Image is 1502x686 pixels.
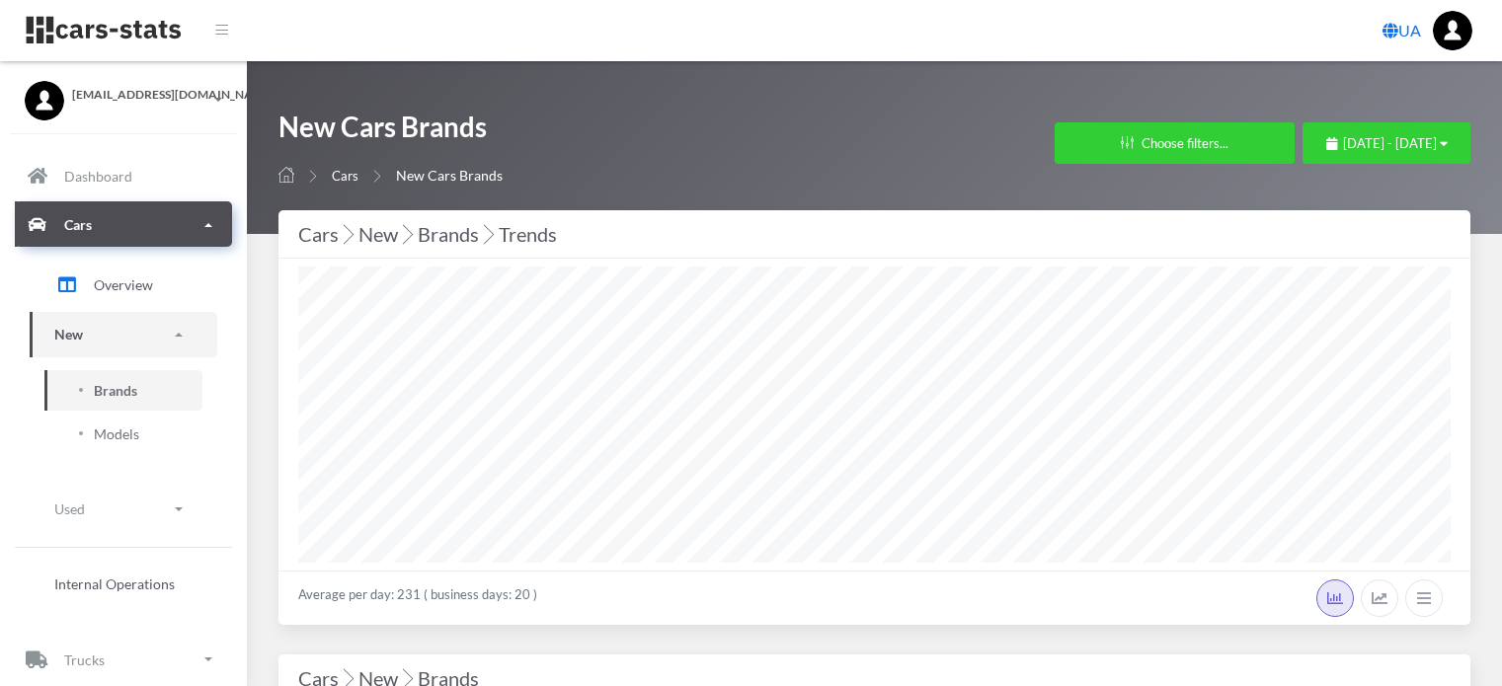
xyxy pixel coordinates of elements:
span: Brands [94,380,137,401]
p: Dashboard [64,164,132,189]
span: New Cars Brands [396,167,503,184]
a: New [30,313,217,357]
button: [DATE] - [DATE] [1303,122,1470,164]
a: Dashboard [15,154,232,199]
a: Cars [332,168,358,184]
a: Trucks [15,637,232,682]
p: New [54,323,83,347]
a: Internal Operations [30,564,217,604]
div: Average per day: 231 ( business days: 20 ) [278,571,1470,625]
span: Models [94,423,139,444]
a: Overview [30,261,217,310]
a: Models [44,414,202,454]
button: Choose filters... [1055,122,1295,164]
span: [EMAIL_ADDRESS][DOMAIN_NAME] [72,86,222,104]
span: Overview [94,274,153,295]
span: Internal Operations [54,573,175,594]
a: UA [1375,11,1429,50]
a: Used [30,487,217,531]
a: Brands [44,370,202,411]
p: Cars [64,212,92,237]
img: navbar brand [25,15,183,45]
p: Trucks [64,648,105,672]
span: [DATE] - [DATE] [1343,135,1437,151]
h1: New Cars Brands [278,109,503,155]
div: Cars New Brands Trends [298,218,1451,250]
p: Used [54,496,85,521]
img: ... [1433,11,1472,50]
a: [EMAIL_ADDRESS][DOMAIN_NAME] [25,81,222,104]
a: Cars [15,202,232,248]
